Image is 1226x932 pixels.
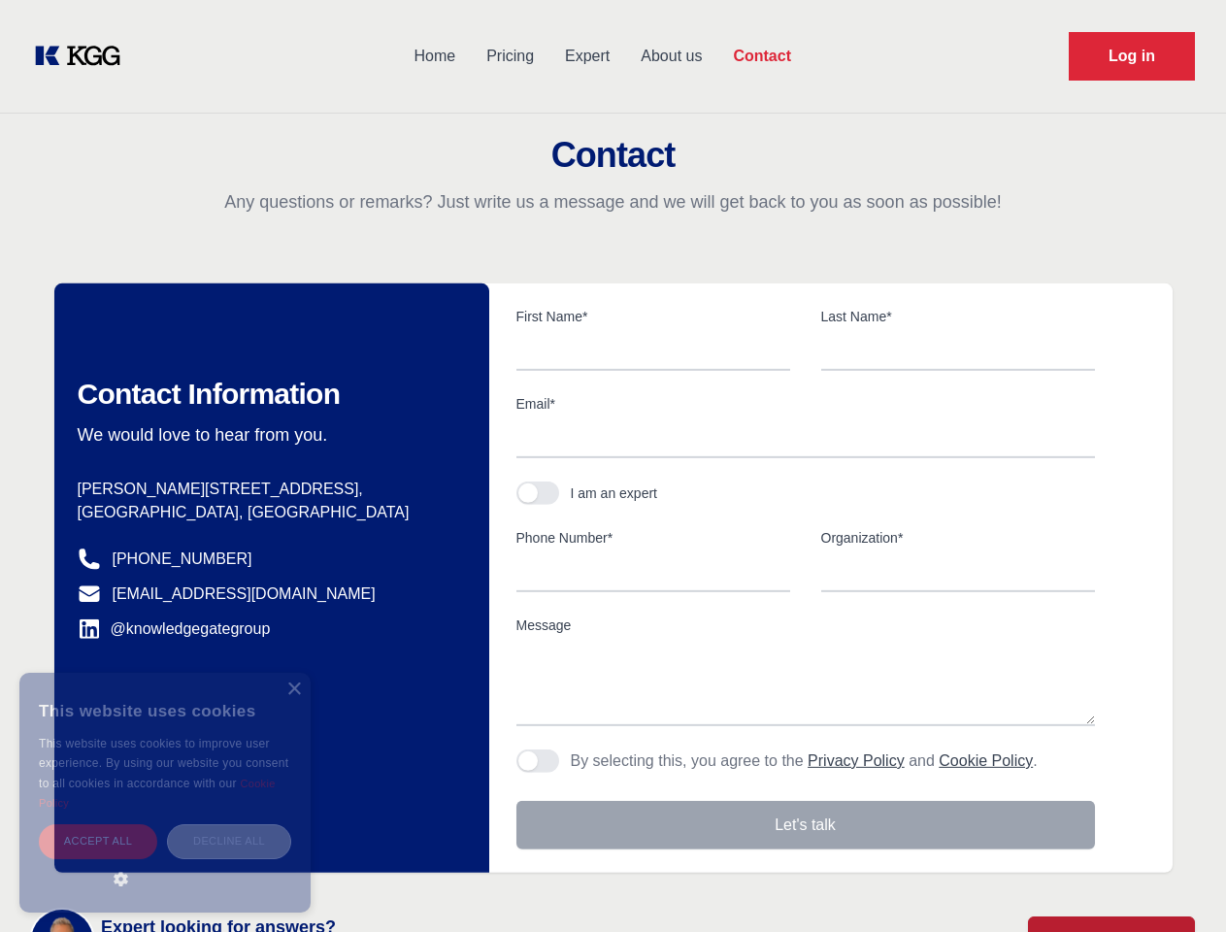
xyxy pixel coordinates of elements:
[821,307,1095,326] label: Last Name*
[516,616,1095,635] label: Message
[286,682,301,697] div: Close
[516,307,790,326] label: First Name*
[78,501,458,524] p: [GEOGRAPHIC_DATA], [GEOGRAPHIC_DATA]
[821,528,1095,548] label: Organization*
[39,737,288,790] span: This website uses cookies to improve user experience. By using our website you consent to all coo...
[1129,839,1226,932] iframe: Chat Widget
[549,31,625,82] a: Expert
[113,582,376,606] a: [EMAIL_ADDRESS][DOMAIN_NAME]
[471,31,549,82] a: Pricing
[398,31,471,82] a: Home
[78,377,458,412] h2: Contact Information
[516,528,790,548] label: Phone Number*
[571,749,1038,773] p: By selecting this, you agree to the and .
[939,752,1033,769] a: Cookie Policy
[39,824,157,858] div: Accept all
[113,548,252,571] a: [PHONE_NUMBER]
[39,778,276,809] a: Cookie Policy
[516,394,1095,414] label: Email*
[31,41,136,72] a: KOL Knowledge Platform: Talk to Key External Experts (KEE)
[516,801,1095,849] button: Let's talk
[78,478,458,501] p: [PERSON_NAME][STREET_ADDRESS],
[78,617,271,641] a: @knowledgegategroup
[717,31,807,82] a: Contact
[39,687,291,734] div: This website uses cookies
[625,31,717,82] a: About us
[808,752,905,769] a: Privacy Policy
[23,190,1203,214] p: Any questions or remarks? Just write us a message and we will get back to you as soon as possible!
[167,824,291,858] div: Decline all
[78,423,458,447] p: We would love to hear from you.
[571,483,658,503] div: I am an expert
[23,136,1203,175] h2: Contact
[1069,32,1195,81] a: Request Demo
